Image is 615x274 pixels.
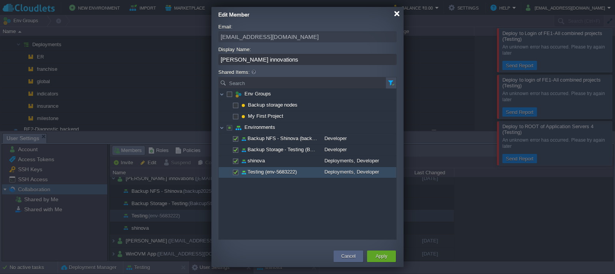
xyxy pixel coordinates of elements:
img: AMDAwAAAACH5BAEAAAAALAAAAAABAAEAAAICRAEAOw== [225,134,231,144]
a: Environments [244,124,276,130]
a: Testing (env-5683222) [247,169,298,175]
span: Edit Member [218,12,249,18]
a: Backup storage nodes [247,102,299,108]
span: Developer [324,145,347,155]
img: AMDAwAAAACH5BAEAAAAALAAAAAABAAEAAAICRAEAOw== [219,122,225,133]
button: Apply [376,252,387,260]
label: Email: [218,23,234,31]
img: AMDAwAAAACH5BAEAAAAALAAAAAABAAEAAAICRAEAOw== [235,89,241,100]
span: Deployments, Developer [324,167,379,177]
a: My First Project [247,113,284,119]
a: Backup Storage - Testing (BakcupStorage) [247,146,344,153]
a: shinova [247,157,266,164]
img: AMDAwAAAACH5BAEAAAAALAAAAAABAAEAAAICRAEAOw== [242,115,245,118]
label: Shared Items: [218,68,257,76]
img: AMDAwAAAACH5BAEAAAAALAAAAAABAAEAAAICRAEAOw== [225,145,231,155]
img: AMDAwAAAACH5BAEAAAAALAAAAAABAAEAAAICRAEAOw== [219,89,225,100]
span: Developer [324,134,347,144]
img: AMDAwAAAACH5BAEAAAAALAAAAAABAAEAAAICRAEAOw== [235,122,241,133]
img: AMDAwAAAACH5BAEAAAAALAAAAAABAAEAAAICRAEAOw== [242,104,245,107]
img: AMDAwAAAACH5BAEAAAAALAAAAAABAAEAAAICRAEAOw== [241,167,247,178]
img: AMDAwAAAACH5BAEAAAAALAAAAAABAAEAAAICRAEAOw== [241,156,247,167]
img: AMDAwAAAACH5BAEAAAAALAAAAAABAAEAAAICRAEAOw== [225,111,231,122]
button: Cancel [341,252,356,260]
label: Display Name: [218,45,252,53]
a: Backup NFS - Shinova (backup2025) [247,135,331,142]
a: Env Groups [244,90,272,97]
img: AMDAwAAAACH5BAEAAAAALAAAAAABAAEAAAICRAEAOw== [241,134,247,144]
img: AMDAwAAAACH5BAEAAAAALAAAAAABAAEAAAICRAEAOw== [225,100,231,111]
img: AMDAwAAAACH5BAEAAAAALAAAAAABAAEAAAICRAEAOw== [225,156,231,167]
img: AMDAwAAAACH5BAEAAAAALAAAAAABAAEAAAICRAEAOw== [241,145,247,155]
span: Deployments, Developer [324,156,379,166]
img: AMDAwAAAACH5BAEAAAAALAAAAAABAAEAAAICRAEAOw== [225,167,231,178]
